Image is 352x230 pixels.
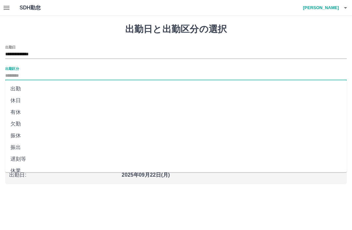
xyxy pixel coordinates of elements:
[5,66,19,71] label: 出勤区分
[5,142,347,153] li: 振出
[5,24,347,35] h1: 出勤日と出勤区分の選択
[5,83,347,95] li: 出勤
[122,172,170,178] b: 2025年09月22日(月)
[5,153,347,165] li: 遅刻等
[5,45,16,49] label: 出勤日
[5,106,347,118] li: 有休
[5,165,347,177] li: 休業
[5,130,347,142] li: 振休
[5,95,347,106] li: 休日
[5,118,347,130] li: 欠勤
[9,171,118,179] p: 出勤日 :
